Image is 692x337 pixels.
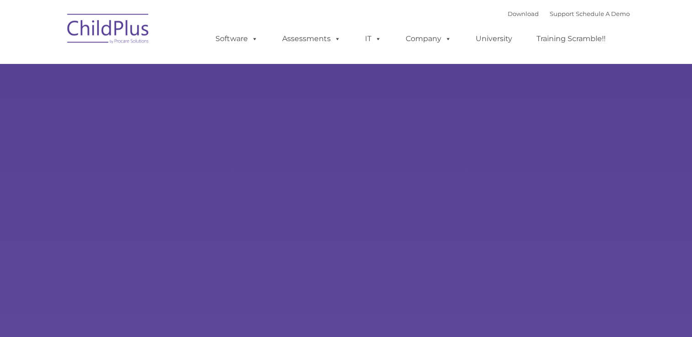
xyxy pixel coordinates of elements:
a: Software [206,30,267,48]
a: Training Scramble!! [527,30,615,48]
a: University [467,30,521,48]
img: ChildPlus by Procare Solutions [63,7,154,53]
a: Schedule A Demo [576,10,630,17]
a: Assessments [273,30,350,48]
a: Company [397,30,461,48]
font: | [508,10,630,17]
a: Download [508,10,539,17]
a: Support [550,10,574,17]
a: IT [356,30,391,48]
